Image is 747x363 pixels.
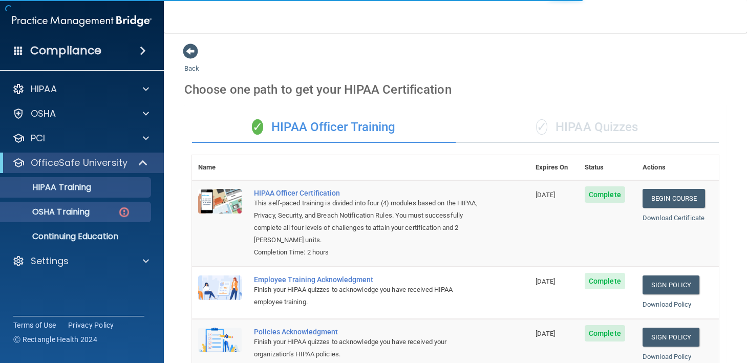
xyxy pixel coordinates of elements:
[118,206,131,219] img: danger-circle.6113f641.png
[192,112,456,143] div: HIPAA Officer Training
[7,231,146,242] p: Continuing Education
[184,75,727,104] div: Choose one path to get your HIPAA Certification
[31,108,56,120] p: OSHA
[636,155,719,180] th: Actions
[643,189,705,208] a: Begin Course
[529,155,579,180] th: Expires On
[12,11,152,31] img: PMB logo
[585,325,625,341] span: Complete
[31,132,45,144] p: PCI
[254,336,478,360] div: Finish your HIPAA quizzes to acknowledge you have received your organization’s HIPAA policies.
[254,189,478,197] a: HIPAA Officer Certification
[536,191,555,199] span: [DATE]
[13,334,97,345] span: Ⓒ Rectangle Health 2024
[254,284,478,308] div: Finish your HIPAA quizzes to acknowledge you have received HIPAA employee training.
[12,108,149,120] a: OSHA
[585,186,625,203] span: Complete
[643,214,705,222] a: Download Certificate
[7,182,91,193] p: HIPAA Training
[12,255,149,267] a: Settings
[192,155,248,180] th: Name
[31,83,57,95] p: HIPAA
[643,328,699,347] a: Sign Policy
[31,255,69,267] p: Settings
[12,83,149,95] a: HIPAA
[643,301,692,308] a: Download Policy
[254,197,478,246] div: This self-paced training is divided into four (4) modules based on the HIPAA, Privacy, Security, ...
[252,119,263,135] span: ✓
[12,132,149,144] a: PCI
[13,320,56,330] a: Terms of Use
[7,207,90,217] p: OSHA Training
[254,328,478,336] div: Policies Acknowledgment
[254,246,478,259] div: Completion Time: 2 hours
[456,112,719,143] div: HIPAA Quizzes
[12,157,148,169] a: OfficeSafe University
[30,44,101,58] h4: Compliance
[579,155,636,180] th: Status
[585,273,625,289] span: Complete
[254,275,478,284] div: Employee Training Acknowledgment
[68,320,114,330] a: Privacy Policy
[184,52,199,72] a: Back
[31,157,127,169] p: OfficeSafe University
[536,330,555,337] span: [DATE]
[536,277,555,285] span: [DATE]
[536,119,547,135] span: ✓
[643,353,692,360] a: Download Policy
[643,275,699,294] a: Sign Policy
